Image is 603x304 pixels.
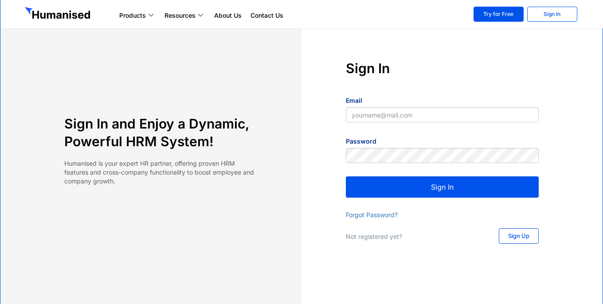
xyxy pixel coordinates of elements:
a: Forgot Password? [346,211,398,218]
p: Not registered yet? [346,232,481,241]
p: Humanised is your expert HR partner, offering proven HRM features and cross-company functionality... [64,159,257,186]
span: Sign Up [508,233,529,239]
label: Password [346,137,376,146]
h4: Sign In [346,59,539,77]
a: About Us [210,10,246,21]
a: Sign In [527,7,577,22]
a: Products [115,10,160,21]
button: Sign In [346,176,539,198]
a: Resources [160,10,210,21]
img: GetHumanised Logo [25,7,92,21]
a: Sign Up [499,228,539,244]
input: yourname@mail.com [346,107,539,122]
h4: Sign In and Enjoy a Dynamic, Powerful HRM System! [64,115,257,150]
a: Try for Free [474,7,524,22]
label: Email [346,96,362,105]
a: Contact Us [246,10,288,21]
